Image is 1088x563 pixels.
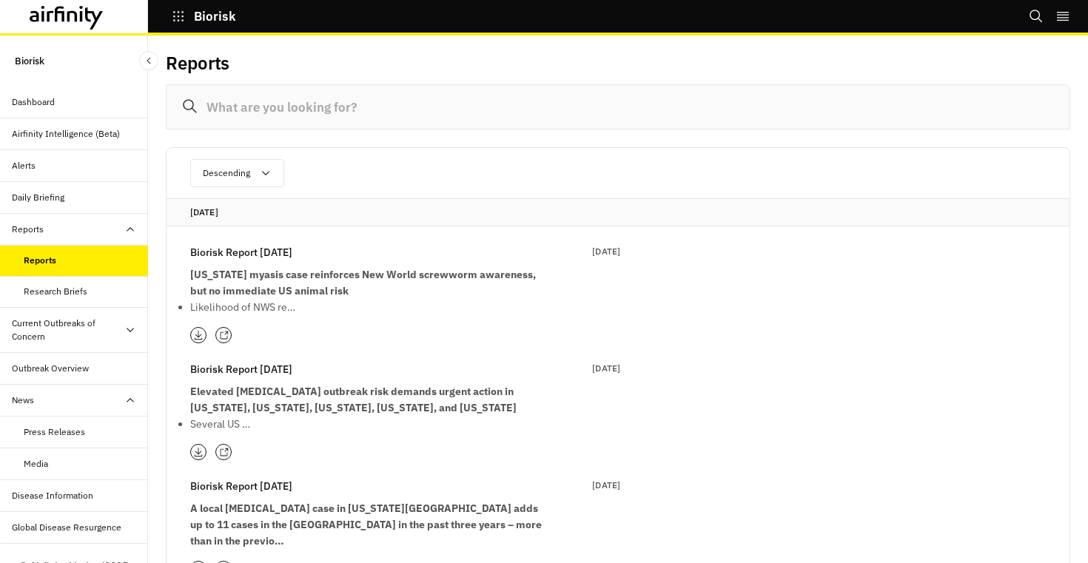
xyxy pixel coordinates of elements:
[190,478,292,494] p: Biorisk Report [DATE]
[12,394,34,407] div: News
[1029,4,1044,29] button: Search
[12,95,55,109] div: Dashboard
[190,299,545,315] p: Likelihood of NWS re…
[139,51,158,70] button: Close Sidebar
[190,416,545,432] p: Several US …
[12,362,89,375] div: Outbreak Overview
[24,285,87,298] div: Research Briefs
[15,47,44,75] p: Biorisk
[12,489,93,502] div: Disease Information
[190,361,292,377] p: Biorisk Report [DATE]
[12,127,120,141] div: Airfinity Intelligence (Beta)
[24,254,56,267] div: Reports
[592,244,620,259] p: [DATE]
[12,191,64,204] div: Daily Briefing
[592,478,620,493] p: [DATE]
[12,223,44,236] div: Reports
[166,53,229,74] h2: Reports
[24,457,48,471] div: Media
[190,502,542,547] strong: A local [MEDICAL_DATA] case in [US_STATE][GEOGRAPHIC_DATA] adds up to 11 cases in the [GEOGRAPHIC...
[190,385,517,414] strong: Elevated [MEDICAL_DATA] outbreak risk demands urgent action in [US_STATE], [US_STATE], [US_STATE]...
[12,159,36,172] div: Alerts
[190,268,536,297] strong: [US_STATE] myasis case reinforces New World screwworm awareness, but no immediate US animal risk
[190,159,284,187] button: Descending
[172,4,236,29] button: Biorisk
[190,205,1046,220] p: [DATE]
[12,317,124,343] div: Current Outbreaks of Concern
[166,84,1070,129] input: What are you looking for?
[194,10,236,23] p: Biorisk
[24,425,85,439] div: Press Releases
[12,521,121,534] div: Global Disease Resurgence
[190,244,292,260] p: Biorisk Report [DATE]
[592,361,620,376] p: [DATE]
